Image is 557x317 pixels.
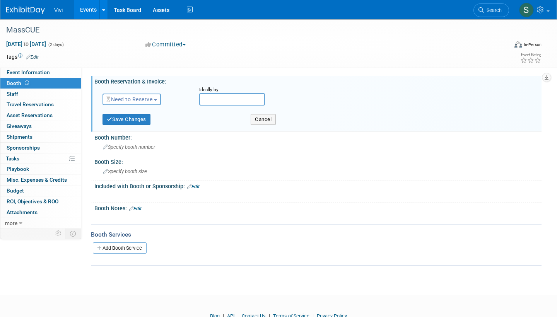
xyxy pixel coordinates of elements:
img: Format-Inperson.png [514,41,522,48]
div: Booth Services [91,230,542,239]
span: Booth not reserved yet [23,80,31,86]
span: Sponsorships [7,145,40,151]
div: Booth Reservation & Invoice: [94,76,542,85]
span: Booth [7,80,31,86]
button: Cancel [251,114,276,125]
a: Shipments [0,132,81,142]
a: Add Booth Service [93,242,147,254]
a: Attachments [0,207,81,218]
span: to [22,41,30,47]
a: Budget [0,186,81,196]
div: Booth Size: [94,156,542,166]
button: Committed [143,41,189,49]
a: Travel Reservations [0,99,81,110]
span: Vivi [54,7,63,13]
div: Booth Number: [94,132,542,141]
td: Tags [6,53,39,61]
div: Event Rating [520,53,541,57]
span: ROI, Objectives & ROO [7,198,58,205]
td: Toggle Event Tabs [65,228,81,239]
div: MassCUE [3,23,496,37]
div: Included with Booth or Sponsorship: [94,181,542,191]
span: Playbook [7,166,29,172]
a: Edit [187,184,200,189]
button: Save Changes [103,114,150,125]
a: Booth [0,78,81,89]
span: Staff [7,91,18,97]
span: Specify booth number [103,144,155,150]
span: Misc. Expenses & Credits [7,177,67,183]
a: ROI, Objectives & ROO [0,196,81,207]
span: Need to Reserve [106,96,152,102]
span: Tasks [6,155,19,162]
a: Tasks [0,153,81,164]
span: [DATE] [DATE] [6,41,46,48]
a: Playbook [0,164,81,174]
span: Search [484,7,502,13]
span: Travel Reservations [7,101,54,107]
td: Personalize Event Tab Strip [52,228,65,239]
div: Booth Notes: [94,203,542,213]
a: Sponsorships [0,143,81,153]
a: Giveaways [0,121,81,131]
img: Sara Membreno [519,3,534,17]
span: Specify booth size [103,169,147,174]
span: Asset Reservations [7,112,53,118]
button: Need to Reserve [103,94,161,105]
div: In-Person [523,42,542,48]
a: Misc. Expenses & Credits [0,175,81,185]
span: Giveaways [7,123,32,129]
a: Event Information [0,67,81,78]
a: Staff [0,89,81,99]
a: Edit [26,55,39,60]
img: ExhibitDay [6,7,45,14]
span: Shipments [7,134,32,140]
span: Budget [7,187,24,194]
a: more [0,218,81,228]
div: Ideally by: [199,87,521,93]
a: Search [473,3,509,17]
span: Event Information [7,69,50,75]
div: Event Format [462,40,542,52]
a: Asset Reservations [0,110,81,121]
a: Edit [129,206,142,211]
span: more [5,220,17,226]
span: (2 days) [48,42,64,47]
span: Attachments [7,209,38,215]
